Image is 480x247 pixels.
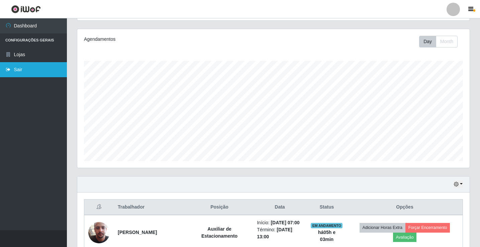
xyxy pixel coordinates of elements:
[311,223,343,228] span: EM ANDAMENTO
[347,200,463,215] th: Opções
[118,230,157,235] strong: [PERSON_NAME]
[307,200,347,215] th: Status
[271,220,299,225] time: [DATE] 07:00
[419,36,463,47] div: Toolbar with button groups
[436,36,458,47] button: Month
[253,200,306,215] th: Data
[114,200,186,215] th: Trabalhador
[186,200,253,215] th: Posição
[11,5,41,13] img: CoreUI Logo
[257,226,302,240] li: Término:
[201,226,237,239] strong: Auxiliar de Estacionamento
[405,223,450,232] button: Forçar Encerramento
[360,223,405,232] button: Adicionar Horas Extra
[84,36,236,43] div: Agendamentos
[419,36,458,47] div: First group
[318,230,335,242] strong: há 05 h e 03 min
[257,219,302,226] li: Início:
[393,233,417,242] button: Avaliação
[419,36,436,47] button: Day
